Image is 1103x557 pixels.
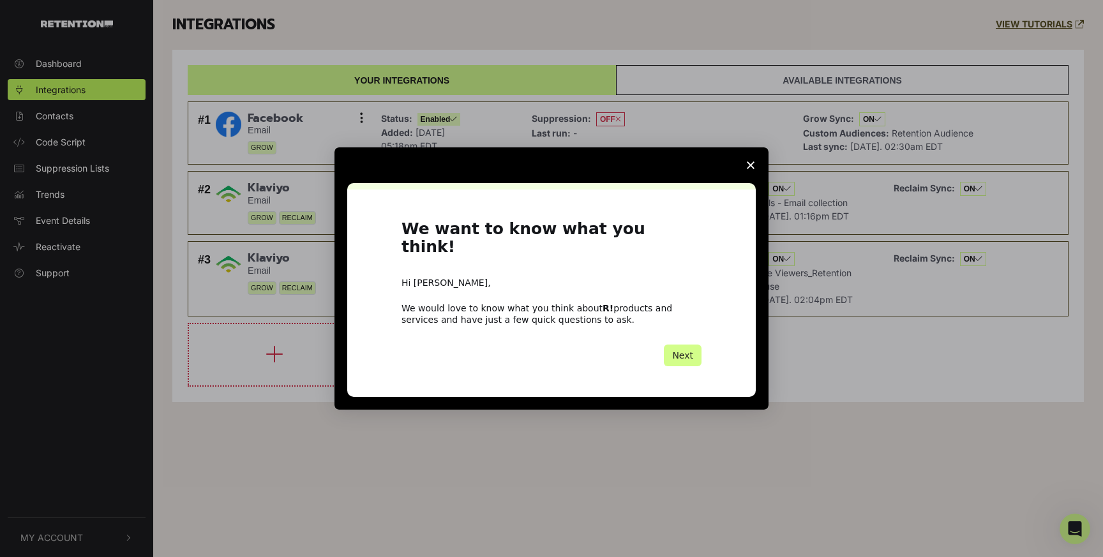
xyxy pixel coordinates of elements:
[664,345,702,366] button: Next
[733,147,769,183] span: Close survey
[401,220,702,264] h1: We want to know what you think!
[401,302,702,325] div: We would love to know what you think about products and services and have just a few quick questi...
[401,277,702,290] div: Hi [PERSON_NAME],
[603,303,613,313] b: R!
